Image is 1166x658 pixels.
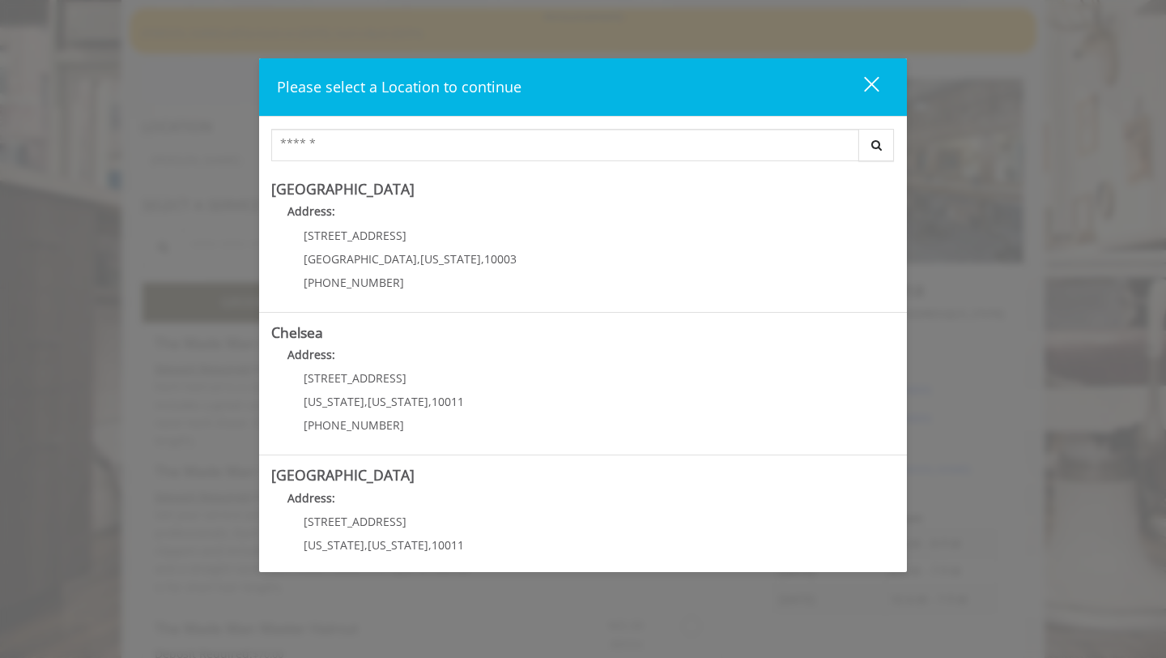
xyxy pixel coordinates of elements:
span: , [481,251,484,267]
span: [US_STATE] [368,537,428,553]
input: Search Center [271,129,859,161]
b: [GEOGRAPHIC_DATA] [271,179,415,199]
span: [STREET_ADDRESS] [304,228,406,243]
span: [US_STATE] [368,394,428,409]
span: 10011 [432,394,464,409]
b: [GEOGRAPHIC_DATA] [271,465,415,485]
span: [US_STATE] [304,537,364,553]
span: [PHONE_NUMBER] [304,417,404,433]
div: close dialog [845,75,878,100]
span: 10003 [484,251,517,267]
span: [PHONE_NUMBER] [304,561,404,576]
b: Address: [287,347,335,362]
i: Search button [867,139,886,151]
span: Please select a Location to continue [277,77,521,96]
span: , [428,537,432,553]
span: [STREET_ADDRESS] [304,514,406,529]
b: Address: [287,490,335,506]
span: [US_STATE] [420,251,481,267]
span: , [364,537,368,553]
span: 10011 [432,537,464,553]
span: , [417,251,420,267]
b: Chelsea [271,323,323,342]
span: [STREET_ADDRESS] [304,370,406,386]
span: , [428,394,432,409]
span: [PHONE_NUMBER] [304,275,404,290]
b: Address: [287,203,335,219]
span: , [364,394,368,409]
span: [US_STATE] [304,394,364,409]
div: Center Select [271,129,895,169]
span: [GEOGRAPHIC_DATA] [304,251,417,267]
button: close dialog [834,70,889,104]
